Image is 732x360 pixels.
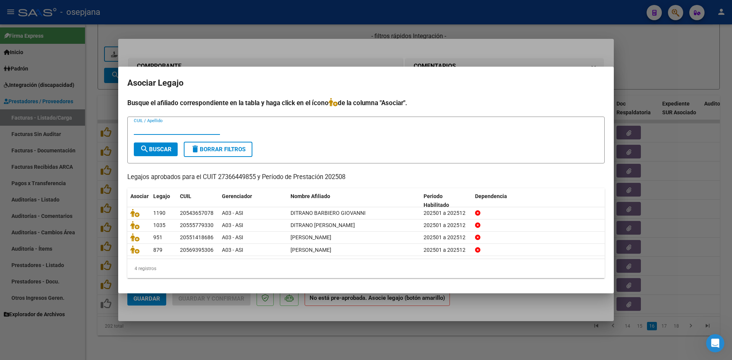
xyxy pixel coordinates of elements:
[153,247,162,253] span: 879
[177,188,219,213] datatable-header-cell: CUIL
[291,222,355,228] span: DITRANO BARBIERO FRANCESCO
[127,98,605,108] h4: Busque el afiliado correspondiente en la tabla y haga click en el ícono de la columna "Asociar".
[291,234,331,240] span: AVILANO BENICIO
[222,234,243,240] span: A03 - ASI
[127,76,605,90] h2: Asociar Legajo
[134,142,178,156] button: Buscar
[706,334,724,352] iframe: Intercom live chat
[153,234,162,240] span: 951
[140,146,172,153] span: Buscar
[191,146,246,153] span: Borrar Filtros
[475,193,507,199] span: Dependencia
[424,209,469,218] div: 202501 a 202512
[291,193,330,199] span: Nombre Afiliado
[219,188,287,213] datatable-header-cell: Gerenciador
[191,144,200,154] mat-icon: delete
[421,188,472,213] datatable-header-cell: Periodo Habilitado
[291,247,331,253] span: MORAZAN TINEO MAXIMO
[222,247,243,253] span: A03 - ASI
[127,173,605,182] p: Legajos aprobados para el CUIT 27366449855 y Período de Prestación 202508
[127,259,605,278] div: 4 registros
[130,193,149,199] span: Asociar
[180,193,191,199] span: CUIL
[222,210,243,216] span: A03 - ASI
[180,233,213,242] div: 20551418686
[222,193,252,199] span: Gerenciador
[140,144,149,154] mat-icon: search
[184,142,252,157] button: Borrar Filtros
[424,233,469,242] div: 202501 a 202512
[150,188,177,213] datatable-header-cell: Legajo
[153,210,165,216] span: 1190
[153,193,170,199] span: Legajo
[180,209,213,218] div: 20543657078
[222,222,243,228] span: A03 - ASI
[287,188,421,213] datatable-header-cell: Nombre Afiliado
[127,188,150,213] datatable-header-cell: Asociar
[291,210,366,216] span: DITRANO BARBIERO GIOVANNI
[424,193,449,208] span: Periodo Habilitado
[153,222,165,228] span: 1035
[180,221,213,230] div: 20555779330
[424,221,469,230] div: 202501 a 202512
[424,246,469,254] div: 202501 a 202512
[472,188,605,213] datatable-header-cell: Dependencia
[180,246,213,254] div: 20569395306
